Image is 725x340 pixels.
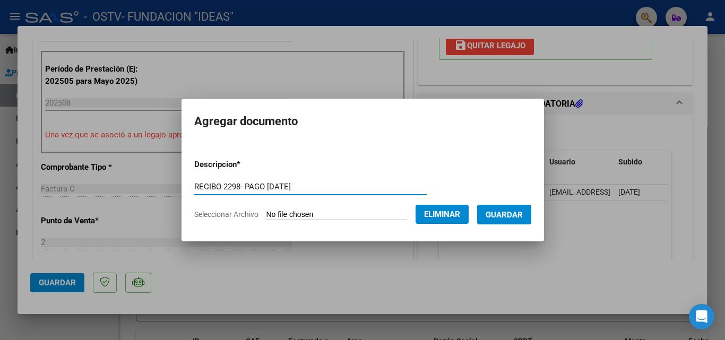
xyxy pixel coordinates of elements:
button: Eliminar [416,205,469,224]
div: Open Intercom Messenger [689,304,714,329]
p: Descripcion [194,159,296,171]
span: Guardar [486,210,523,220]
span: Seleccionar Archivo [194,210,258,219]
button: Guardar [477,205,531,224]
h2: Agregar documento [194,111,531,132]
span: Eliminar [424,210,460,219]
